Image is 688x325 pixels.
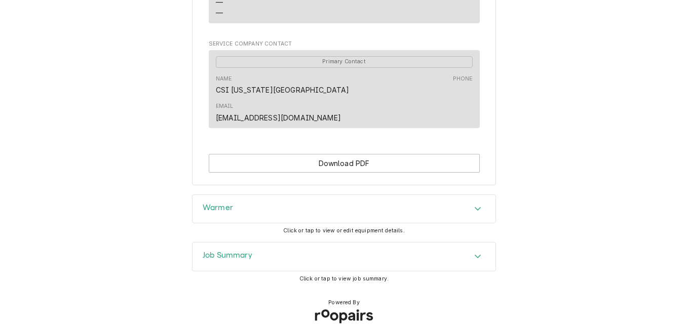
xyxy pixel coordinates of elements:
h3: Job Summary [203,251,252,260]
div: Primary [216,55,473,67]
h3: Warmer [203,203,233,213]
div: Service Company Contact List [209,50,480,133]
div: Email [216,102,234,110]
button: Accordion Details Expand Trigger [193,195,495,223]
div: Warmer [192,194,496,224]
div: Service Company Contact [209,40,480,132]
div: Contact [209,50,480,128]
div: Phone [453,75,473,95]
span: Click or tap to view job summary. [299,275,389,282]
div: — [216,8,223,18]
span: Service Company Contact [209,40,480,48]
span: Click or tap to view or edit equipment details. [283,227,405,234]
div: Name [216,75,232,83]
div: CSI [US_STATE][GEOGRAPHIC_DATA] [216,85,350,95]
div: Email [216,102,341,123]
div: Button Group Row [209,154,480,173]
div: Accordion Header [193,195,495,223]
button: Accordion Details Expand Trigger [193,242,495,271]
span: Primary Contact [216,56,473,68]
button: Download PDF [209,154,480,173]
div: Accordion Header [193,242,495,271]
div: Name [216,75,350,95]
div: Phone [453,75,473,83]
div: Job Summary [192,242,496,271]
div: Button Group [209,154,480,173]
span: Powered By [328,299,360,307]
a: [EMAIL_ADDRESS][DOMAIN_NAME] [216,113,341,122]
